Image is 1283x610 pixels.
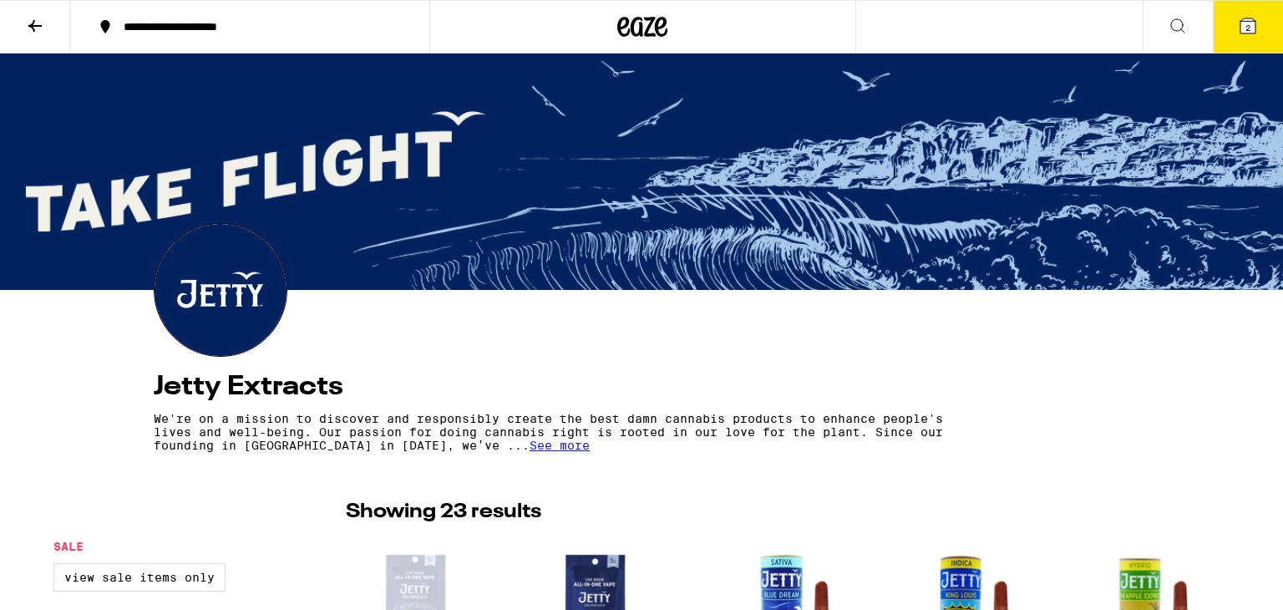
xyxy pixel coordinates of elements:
span: 2 [1245,23,1250,33]
label: View Sale Items Only [53,563,226,592]
span: Hi. Need any help? [10,12,120,25]
button: 2 [1213,1,1283,53]
p: Showing 23 results [346,498,541,526]
p: We're on a mission to discover and responsibly create the best damn cannabis products to enhance ... [154,412,982,452]
span: See more [530,439,590,452]
img: Jetty Extracts logo [155,224,287,356]
legend: Sale [53,540,84,553]
h4: Jetty Extracts [154,374,1129,400]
